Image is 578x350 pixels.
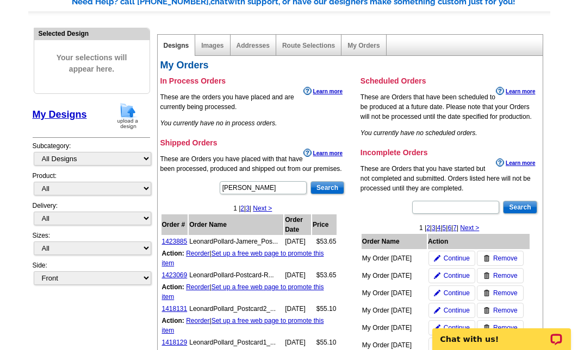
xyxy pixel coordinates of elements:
[189,238,278,245] span: LeonardPollard-Jamere_Postcard_6.29.23
[161,315,337,336] td: |
[189,271,274,279] span: LeonardPollard-Postcard-RichardButler_6.20.23
[284,303,311,314] td: [DATE]
[361,164,538,193] p: These are Orders that you have started but not completed and submitted. Orders listed here will n...
[428,303,475,318] a: Continue
[428,251,475,266] a: Continue
[161,248,337,269] td: |
[496,87,535,96] a: Learn more
[162,305,188,313] a: 1418131
[160,92,346,112] p: These are the orders you have placed and are currently being processed.
[162,250,184,257] b: Action:
[160,76,346,86] h3: In Process Orders
[434,307,440,314] img: pencil-icon.gif
[444,271,470,281] span: Continue
[162,271,188,279] a: 1423069
[160,154,346,174] p: These are Orders you have placed with that have been processed, produced and shipped out from our...
[33,231,150,260] div: Sizes:
[33,260,150,286] div: Side:
[310,181,344,194] input: Search
[428,234,530,249] th: Action
[443,224,446,232] a: 5
[240,205,244,212] a: 2
[186,317,209,324] a: Reorder
[160,203,346,213] div: 1 | | |
[493,253,518,263] span: Remove
[189,214,283,235] th: Order Name
[312,236,337,247] td: $53.65
[361,223,538,233] div: 1 | | | | | | |
[493,288,518,298] span: Remove
[361,129,477,137] em: You currently have no scheduled orders.
[284,270,311,281] td: [DATE]
[33,109,87,120] a: My Designs
[428,285,475,301] a: Continue
[483,272,490,279] img: trashcan-icon.gif
[362,323,422,333] div: My Order [DATE]
[186,283,209,291] a: Reorder
[437,224,441,232] a: 4
[312,337,337,348] td: $55.10
[444,288,470,298] span: Continue
[361,92,538,122] p: These are Orders that have been scheduled to be produced at a future date. Please note that your ...
[201,42,223,49] a: Images
[362,306,422,315] div: My Order [DATE]
[189,339,276,346] span: LeonardPollard_Postcard1_4.27.23
[162,339,188,346] a: 1418129
[503,201,537,214] input: Search
[160,119,277,127] em: You currently have no in process orders.
[284,236,311,247] td: [DATE]
[33,141,150,171] div: Subcategory:
[434,272,440,279] img: pencil-icon.gif
[160,60,538,72] h2: My Orders
[426,224,430,232] a: 2
[444,306,470,315] span: Continue
[496,158,535,167] a: Learn more
[282,42,335,49] a: Route Selections
[164,42,189,49] a: Designs
[162,317,324,334] a: Set up a free web page to promote this item
[42,41,141,86] span: Your selections will appear here.
[161,282,337,302] td: |
[246,205,250,212] a: 3
[444,253,470,263] span: Continue
[347,42,380,49] a: My Orders
[493,271,518,281] span: Remove
[284,337,311,348] td: [DATE]
[362,253,422,263] div: My Order [DATE]
[483,255,490,262] img: trashcan-icon.gif
[453,224,457,232] a: 7
[284,214,311,235] th: Order Date
[483,290,490,296] img: trashcan-icon.gif
[362,271,422,281] div: My Order [DATE]
[448,224,451,232] a: 6
[303,149,343,157] a: Learn more
[162,283,184,291] b: Action:
[361,76,538,86] h3: Scheduled Orders
[189,305,276,313] span: LeonardPollard_Postcard2_4.27.23
[432,224,436,232] a: 3
[161,214,188,235] th: Order #
[33,201,150,231] div: Delivery:
[312,303,337,314] td: $55.10
[253,205,272,212] a: Next >
[303,87,343,96] a: Learn more
[361,148,538,157] h3: Incomplete Orders
[186,250,209,257] a: Reorder
[460,224,479,232] a: Next >
[434,255,440,262] img: pencil-icon.gif
[114,102,142,130] img: upload-design
[493,306,518,315] span: Remove
[162,283,324,301] a: Set up a free web page to promote this item
[33,171,150,201] div: Product:
[34,28,150,39] div: Selected Design
[428,268,475,283] a: Continue
[425,316,578,350] iframe: LiveChat chat widget
[362,288,422,298] div: My Order [DATE]
[162,238,188,245] a: 1423885
[237,42,270,49] a: Addresses
[312,270,337,281] td: $53.65
[160,138,346,148] h3: Shipped Orders
[362,234,427,249] th: Order Name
